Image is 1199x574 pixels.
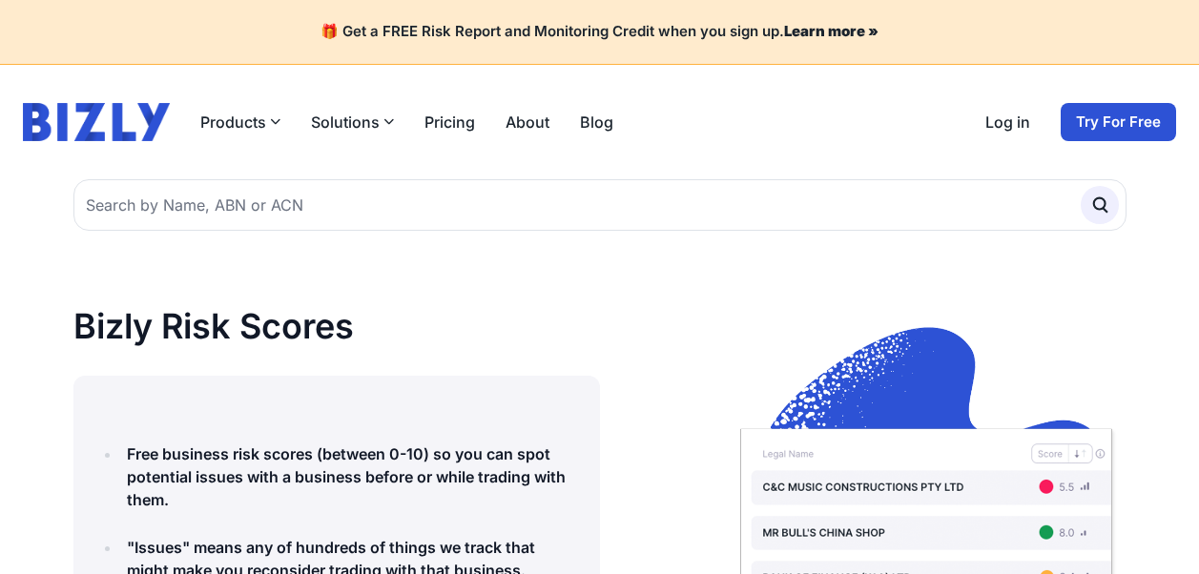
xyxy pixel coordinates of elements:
a: About [506,111,549,133]
a: Try For Free [1061,103,1176,141]
button: Products [200,111,280,133]
h1: Bizly Risk Scores [73,307,600,345]
h4: Free business risk scores (between 0-10) so you can spot potential issues with a business before ... [127,442,577,511]
a: Blog [580,111,613,133]
a: Learn more » [784,22,879,40]
input: Search by Name, ABN or ACN [73,179,1127,231]
h4: 🎁 Get a FREE Risk Report and Monitoring Credit when you sign up. [23,23,1176,41]
button: Solutions [311,111,394,133]
a: Pricing [424,111,475,133]
a: Log in [985,111,1030,133]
